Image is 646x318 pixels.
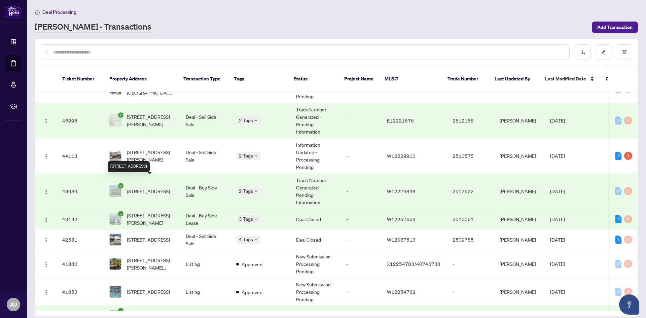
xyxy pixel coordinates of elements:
span: [DATE] [550,237,565,243]
img: Logo [43,154,49,159]
span: [DATE] [550,153,565,159]
span: Last Modified Date [545,75,586,82]
td: Information Updated - Processing Pending [291,138,341,174]
span: [DATE] [550,117,565,123]
td: - [341,103,382,138]
span: check-circle [118,211,123,216]
span: edit [601,50,606,55]
th: Status [288,66,339,92]
td: 2510061 [447,209,494,229]
button: filter [617,44,632,60]
td: Trade Number Generated - Pending Information [291,174,341,209]
span: W12279848 [387,188,416,194]
td: 44113 [57,138,104,174]
span: [STREET_ADDRESS][PERSON_NAME][PERSON_NAME] [127,256,175,271]
th: Project Name [339,66,379,92]
div: 2 [615,215,621,223]
span: home [35,10,40,14]
img: thumbnail-img [110,185,121,197]
span: [STREET_ADDRESS][PERSON_NAME] [127,113,175,128]
th: Last Updated By [489,66,540,92]
span: Approved [242,288,262,296]
td: Listing [180,278,231,306]
td: [PERSON_NAME] [494,229,545,250]
span: E12221676 [387,117,414,123]
td: New Submission - Processing Pending [291,278,341,306]
span: [DATE] [550,261,565,267]
div: 0 [624,288,632,296]
span: 4 Tags [239,236,253,243]
img: thumbnail-img [110,286,121,297]
td: Deal - Sell Side Sale [180,138,231,174]
th: Property Address [104,66,178,92]
td: Trade Number Generated - Pending Information [291,103,341,138]
td: [PERSON_NAME] [494,103,545,138]
button: Logo [41,214,51,224]
img: thumbnail-img [110,213,121,225]
span: [DATE] [550,188,565,194]
span: W12254762 [387,289,416,295]
td: New Submission - Processing Pending [291,250,341,278]
td: 41880 [57,250,104,278]
span: W12267669 [387,216,416,222]
div: [STREET_ADDRESS] [108,161,150,172]
td: Deal - Buy Side Lease [180,209,231,229]
td: [PERSON_NAME] [494,209,545,229]
span: [DATE] [550,216,565,222]
button: Logo [41,286,51,297]
th: Ticket Number [57,66,104,92]
button: edit [596,44,611,60]
td: - [341,229,382,250]
span: 2 Tags [239,152,253,160]
th: Transaction Type [178,66,228,92]
span: check-circle [118,183,123,188]
img: Logo [43,290,49,295]
span: [DATE] [550,289,565,295]
span: 2 Tags [239,187,253,195]
span: Add Transaction [597,22,633,33]
td: 46998 [57,103,104,138]
div: 0 [624,260,632,268]
img: logo [5,5,22,17]
span: 2 Tags [239,116,253,124]
td: [PERSON_NAME] [494,278,545,306]
td: 2512156 [447,103,494,138]
th: MLS # [379,66,442,92]
td: 43989 [57,174,104,209]
span: [STREET_ADDRESS] [127,187,170,195]
span: filter [622,50,627,55]
td: [PERSON_NAME] [494,138,545,174]
span: down [254,154,258,157]
button: Logo [41,234,51,245]
span: Deal Processing [42,9,76,15]
div: 1 [615,236,621,244]
img: Logo [43,189,49,195]
img: Logo [43,238,49,243]
div: 0 [615,187,621,195]
img: Logo [43,262,49,267]
button: Add Transaction [592,22,638,33]
td: Deal - Buy Side Sale [180,174,231,209]
td: - [341,250,382,278]
td: Deal Closed [291,209,341,229]
span: [STREET_ADDRESS] [127,288,170,295]
img: thumbnail-img [110,115,121,126]
td: [PERSON_NAME] [494,250,545,278]
div: 0 [615,288,621,296]
button: Open asap [619,294,639,315]
th: Created By [600,66,641,92]
div: 0 [615,260,621,268]
span: W12067513 [387,237,416,243]
td: - [341,138,382,174]
td: - [447,278,494,306]
td: - [341,209,382,229]
div: 0 [624,116,632,125]
td: 2510575 [447,138,494,174]
span: check-circle [118,112,123,118]
button: Logo [41,186,51,197]
button: Logo [41,150,51,161]
button: download [575,44,590,60]
span: X12254783/40746738 [387,261,440,267]
span: down [254,238,258,241]
a: [PERSON_NAME] - Transactions [35,21,151,33]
